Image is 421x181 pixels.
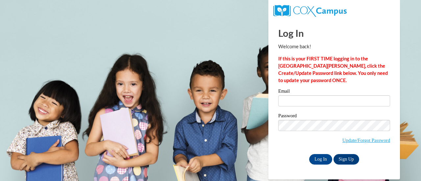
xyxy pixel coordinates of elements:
input: Log In [309,154,332,165]
strong: If this is your FIRST TIME logging in to the [GEOGRAPHIC_DATA][PERSON_NAME], click the Create/Upd... [278,56,388,83]
a: COX Campus [273,8,347,13]
label: Password [278,113,390,120]
img: COX Campus [273,5,347,17]
a: Update/Forgot Password [342,138,390,143]
h1: Log In [278,26,390,40]
p: Welcome back! [278,43,390,50]
a: Sign Up [334,154,359,165]
label: Email [278,89,390,95]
